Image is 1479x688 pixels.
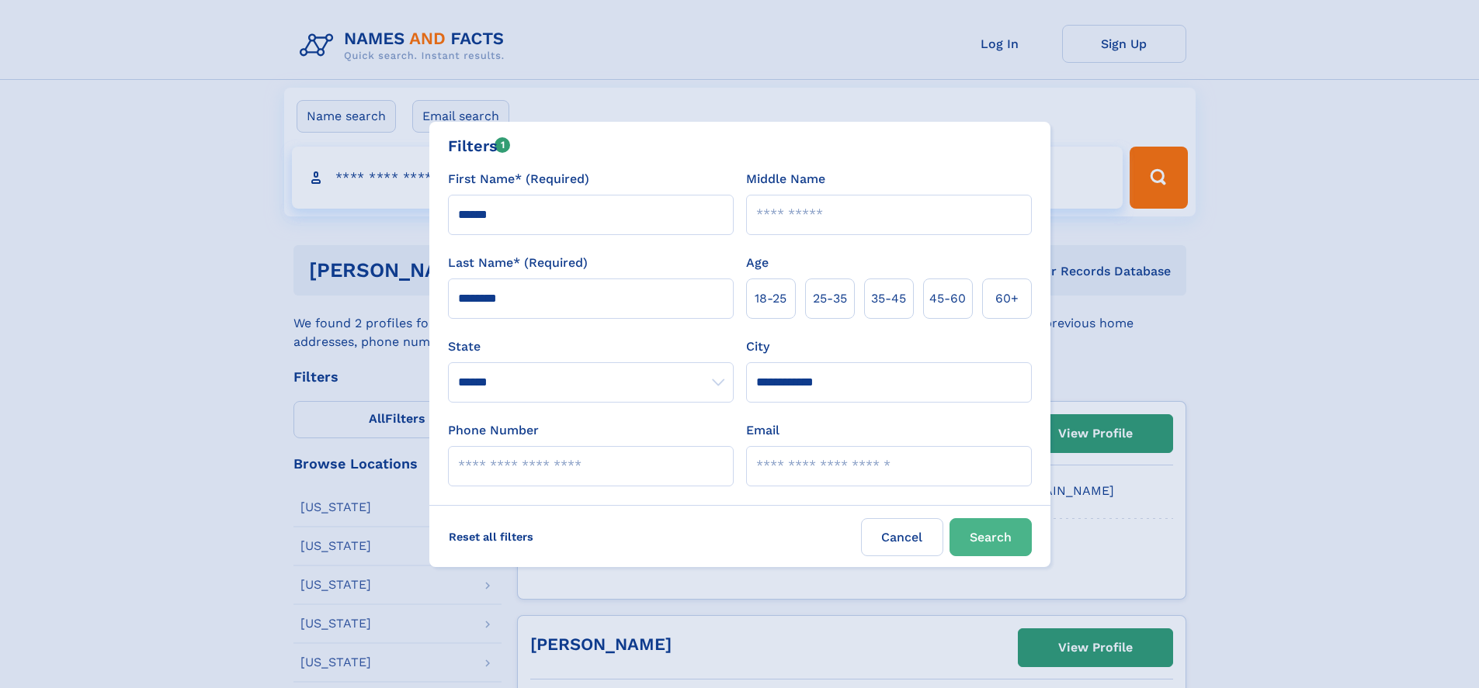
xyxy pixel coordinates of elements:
[746,421,779,440] label: Email
[861,518,943,556] label: Cancel
[929,289,966,308] span: 45‑60
[448,337,734,356] label: State
[813,289,847,308] span: 25‑35
[448,421,539,440] label: Phone Number
[995,289,1019,308] span: 60+
[746,337,769,356] label: City
[871,289,906,308] span: 35‑45
[439,518,543,555] label: Reset all filters
[448,134,511,157] div: Filters
[448,254,588,272] label: Last Name* (Required)
[950,518,1032,556] button: Search
[755,289,786,308] span: 18‑25
[746,170,825,188] label: Middle Name
[746,254,769,272] label: Age
[448,170,589,188] label: First Name* (Required)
